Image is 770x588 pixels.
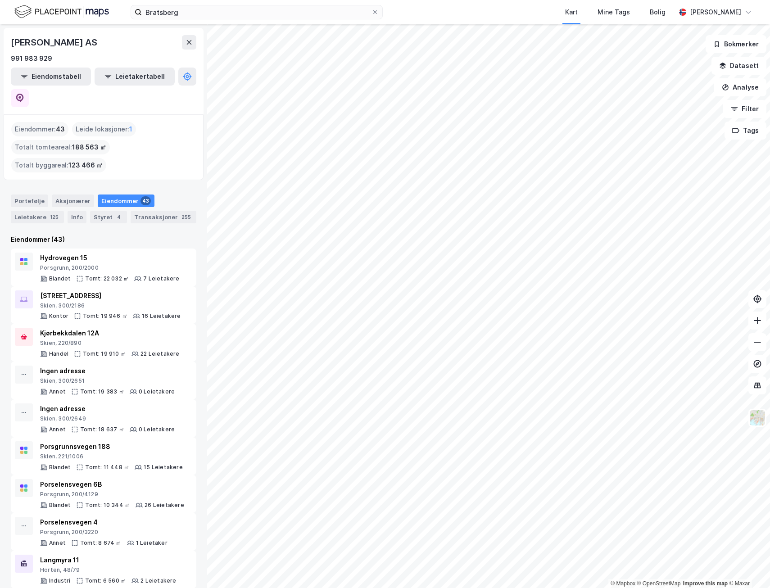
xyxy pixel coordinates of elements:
[140,350,180,357] div: 22 Leietakere
[83,350,126,357] div: Tomt: 19 910 ㎡
[49,539,66,547] div: Annet
[11,53,52,64] div: 991 983 929
[80,539,122,547] div: Tomt: 8 674 ㎡
[11,122,68,136] div: Eiendommer :
[11,158,106,172] div: Totalt byggareal :
[139,426,175,433] div: 0 Leietakere
[80,426,124,433] div: Tomt: 18 637 ㎡
[40,264,180,271] div: Porsgrunn, 200/2000
[49,312,68,320] div: Kontor
[129,124,132,135] span: 1
[68,211,86,223] div: Info
[85,577,127,584] div: Tomt: 6 560 ㎡
[725,545,770,588] iframe: Chat Widget
[85,464,129,471] div: Tomt: 11 448 ㎡
[690,7,741,18] div: [PERSON_NAME]
[49,426,66,433] div: Annet
[140,196,151,205] div: 43
[611,580,635,587] a: Mapbox
[145,502,184,509] div: 26 Leietakere
[49,464,71,471] div: Blandet
[131,211,196,223] div: Transaksjoner
[49,577,71,584] div: Industri
[136,539,168,547] div: 1 Leietaker
[56,124,65,135] span: 43
[725,122,766,140] button: Tags
[40,517,168,528] div: Porselensvegen 4
[11,68,91,86] button: Eiendomstabell
[40,555,177,565] div: Langmyra 11
[40,441,183,452] div: Porsgrunnsvegen 188
[706,35,766,53] button: Bokmerker
[48,213,60,222] div: 125
[49,350,68,357] div: Handel
[565,7,578,18] div: Kart
[723,100,766,118] button: Filter
[142,312,181,320] div: 16 Leietakere
[40,366,175,376] div: Ingen adresse
[144,464,183,471] div: 15 Leietakere
[40,403,175,414] div: Ingen adresse
[80,388,124,395] div: Tomt: 19 383 ㎡
[714,78,766,96] button: Analyse
[49,388,66,395] div: Annet
[139,388,175,395] div: 0 Leietakere
[90,211,127,223] div: Styret
[40,253,180,263] div: Hydrovegen 15
[40,302,181,309] div: Skien, 300/2186
[40,339,180,347] div: Skien, 220/890
[40,453,183,460] div: Skien, 221/1006
[95,68,175,86] button: Leietakertabell
[98,194,154,207] div: Eiendommer
[49,275,71,282] div: Blandet
[142,5,371,19] input: Søk på adresse, matrikkel, gårdeiere, leietakere eller personer
[40,328,180,339] div: Kjørbekkdalen 12A
[40,377,175,384] div: Skien, 300/2651
[40,529,168,536] div: Porsgrunn, 200/3220
[11,211,64,223] div: Leietakere
[114,213,123,222] div: 4
[68,160,103,171] span: 123 466 ㎡
[143,275,179,282] div: 7 Leietakere
[180,213,193,222] div: 255
[14,4,109,20] img: logo.f888ab2527a4732fd821a326f86c7f29.svg
[72,122,136,136] div: Leide lokasjoner :
[40,290,181,301] div: [STREET_ADDRESS]
[140,577,176,584] div: 2 Leietakere
[40,566,177,574] div: Horten, 48/79
[11,194,48,207] div: Portefølje
[749,409,766,426] img: Z
[11,234,196,245] div: Eiendommer (43)
[83,312,127,320] div: Tomt: 19 946 ㎡
[85,502,130,509] div: Tomt: 10 344 ㎡
[650,7,666,18] div: Bolig
[72,142,106,153] span: 188 563 ㎡
[683,580,728,587] a: Improve this map
[85,275,129,282] div: Tomt: 22 032 ㎡
[49,502,71,509] div: Blandet
[40,415,175,422] div: Skien, 300/2649
[11,35,99,50] div: [PERSON_NAME] AS
[711,57,766,75] button: Datasett
[52,194,94,207] div: Aksjonærer
[40,491,184,498] div: Porsgrunn, 200/4129
[40,479,184,490] div: Porselensvegen 6B
[11,140,110,154] div: Totalt tomteareal :
[637,580,681,587] a: OpenStreetMap
[598,7,630,18] div: Mine Tags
